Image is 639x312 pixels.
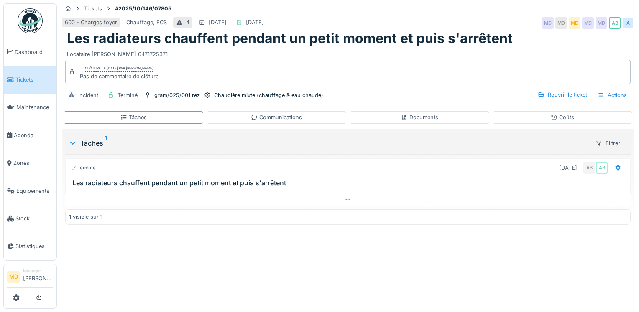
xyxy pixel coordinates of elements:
[13,159,53,167] span: Zones
[78,91,98,99] div: Incident
[85,66,153,72] div: Clôturé le [DATE] par [PERSON_NAME]
[569,17,580,29] div: MD
[15,76,53,84] span: Tickets
[4,233,56,260] a: Statistiques
[67,47,629,58] div: Locataire [PERSON_NAME] 0471725371
[23,268,53,274] div: Manager
[15,242,53,250] span: Statistiques
[16,187,53,195] span: Équipements
[69,138,588,148] div: Tâches
[71,164,96,171] div: Terminé
[4,205,56,232] a: Stock
[84,5,102,13] div: Tickets
[596,162,608,174] div: AB
[622,17,634,29] div: A
[583,162,595,174] div: AB
[15,215,53,222] span: Stock
[186,18,189,26] div: 4
[7,271,20,283] li: MD
[67,31,513,46] h1: Les radiateurs chauffent pendant un petit moment et puis s'arrêtent
[4,149,56,177] a: Zones
[69,213,102,221] div: 1 visible sur 1
[551,113,574,121] div: Coûts
[112,5,175,13] strong: #2025/10/146/07805
[214,91,323,99] div: Chaudière mixte (chauffage & eau chaude)
[594,89,631,101] div: Actions
[534,89,590,100] div: Rouvrir le ticket
[251,113,302,121] div: Communications
[609,17,621,29] div: AB
[4,66,56,93] a: Tickets
[542,17,554,29] div: MD
[7,268,53,288] a: MD Manager[PERSON_NAME]
[4,38,56,66] a: Dashboard
[14,131,53,139] span: Agenda
[555,17,567,29] div: MD
[120,113,147,121] div: Tâches
[592,137,624,149] div: Filtrer
[105,138,107,148] sup: 1
[16,103,53,111] span: Maintenance
[401,113,438,121] div: Documents
[4,177,56,205] a: Équipements
[80,72,158,80] div: Pas de commentaire de clôture
[118,91,138,99] div: Terminé
[65,18,117,26] div: 600 - Charges foyer
[72,179,627,187] h3: Les radiateurs chauffent pendant un petit moment et puis s'arrêtent
[15,48,53,56] span: Dashboard
[23,268,53,286] li: [PERSON_NAME]
[4,121,56,149] a: Agenda
[596,17,607,29] div: MD
[582,17,594,29] div: MD
[126,18,167,26] div: Chauffage, ECS
[18,8,43,33] img: Badge_color-CXgf-gQk.svg
[4,94,56,121] a: Maintenance
[246,18,264,26] div: [DATE]
[154,91,200,99] div: gram/025/001 rez
[209,18,227,26] div: [DATE]
[559,164,577,172] div: [DATE]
